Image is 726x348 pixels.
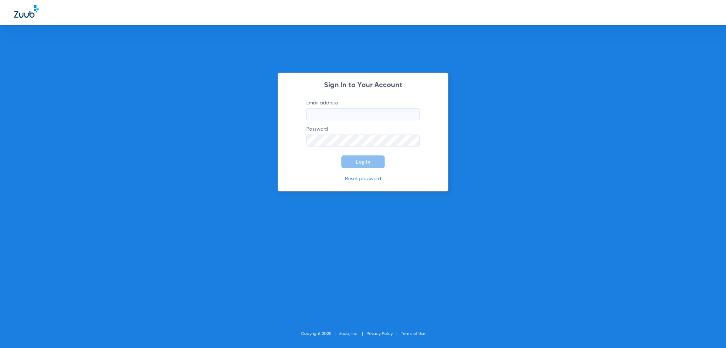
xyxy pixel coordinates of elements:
[341,155,385,168] button: Log In
[14,5,39,18] img: Zuub Logo
[345,176,381,181] a: Reset password
[691,314,726,348] iframe: Chat Widget
[306,135,420,147] input: Password
[401,332,425,336] a: Terms of Use
[306,126,420,147] label: Password
[296,82,430,89] h2: Sign In to Your Account
[301,330,339,337] li: Copyright 2025
[367,332,393,336] a: Privacy Policy
[339,330,367,337] li: Zuub, Inc.
[356,159,370,165] span: Log In
[306,108,420,120] input: Email address
[306,99,420,120] label: Email address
